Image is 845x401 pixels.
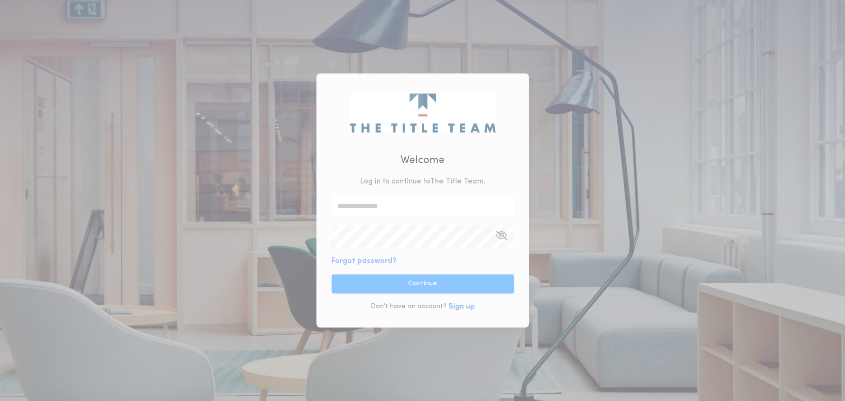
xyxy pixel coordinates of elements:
button: Forgot password? [332,255,397,267]
button: Continue [332,274,514,293]
img: logo [350,93,495,132]
p: Log in to continue to The Title Team . [360,176,485,187]
button: Sign up [448,301,475,312]
h2: Welcome [400,153,445,168]
p: Don't have an account? [371,302,446,311]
